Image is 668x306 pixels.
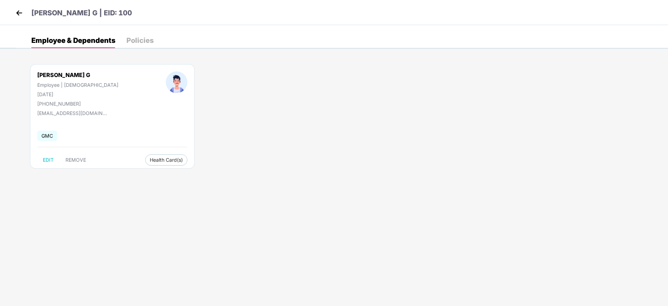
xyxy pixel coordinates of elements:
button: EDIT [37,154,59,166]
div: [PERSON_NAME] G [37,71,118,78]
div: Employee | [DEMOGRAPHIC_DATA] [37,82,118,88]
div: [EMAIL_ADDRESS][DOMAIN_NAME] [37,110,107,116]
span: Health Card(s) [150,158,183,162]
div: [DATE] [37,91,118,97]
button: REMOVE [60,154,92,166]
img: back [14,8,24,18]
button: Health Card(s) [145,154,187,166]
div: Employee & Dependents [31,37,115,44]
span: EDIT [43,157,54,163]
p: [PERSON_NAME] G | EID: 100 [31,8,132,18]
div: [PHONE_NUMBER] [37,101,118,107]
span: GMC [37,131,57,141]
span: REMOVE [65,157,86,163]
img: profileImage [166,71,187,93]
div: Policies [126,37,154,44]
